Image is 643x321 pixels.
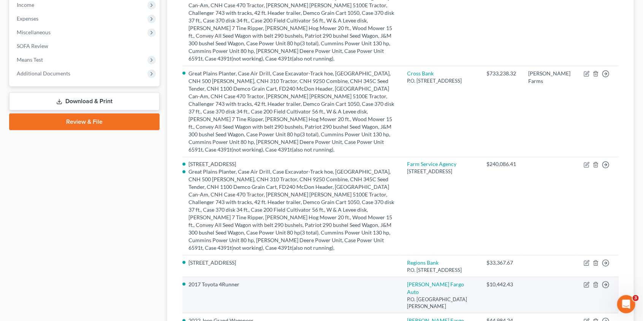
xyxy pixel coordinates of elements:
[486,281,516,288] div: $10,442.43
[188,160,395,168] li: [STREET_ADDRESS]
[9,93,160,110] a: Download & Print
[407,168,474,175] div: [STREET_ADDRESS]
[486,160,516,168] div: $240,086.41
[188,281,395,288] li: 2017 Toyota 4Runner
[188,259,395,267] li: [STREET_ADDRESS]
[188,70,395,153] li: Great Plains Planter, Case Air Drill, Case Excavator-Track hoe, [GEOGRAPHIC_DATA], CNH 500 [PERSO...
[17,56,43,63] span: Means Test
[486,70,516,77] div: $733,238.32
[407,259,439,266] a: Regions Bank
[407,70,434,77] a: Cross Bank
[17,43,48,49] span: SOFA Review
[407,161,456,167] a: Farm Service Agency
[407,77,474,85] div: P.O. [STREET_ADDRESS]
[528,70,572,85] div: [PERSON_NAME] Farms
[407,296,474,310] div: P.O. [GEOGRAPHIC_DATA][PERSON_NAME]
[17,15,38,22] span: Expenses
[17,70,70,77] span: Additional Documents
[9,113,160,130] a: Review & File
[407,281,464,295] a: [PERSON_NAME] Fargo Auto
[17,2,34,8] span: Income
[633,295,639,301] span: 3
[11,39,160,53] a: SOFA Review
[407,267,474,274] div: P.O. [STREET_ADDRESS]
[17,29,51,35] span: Miscellaneous
[188,168,395,252] li: Great Plains Planter, Case Air Drill, Case Excavator-Track hoe, [GEOGRAPHIC_DATA], CNH 500 [PERSO...
[486,259,516,267] div: $33,367.67
[617,295,635,313] iframe: Intercom live chat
